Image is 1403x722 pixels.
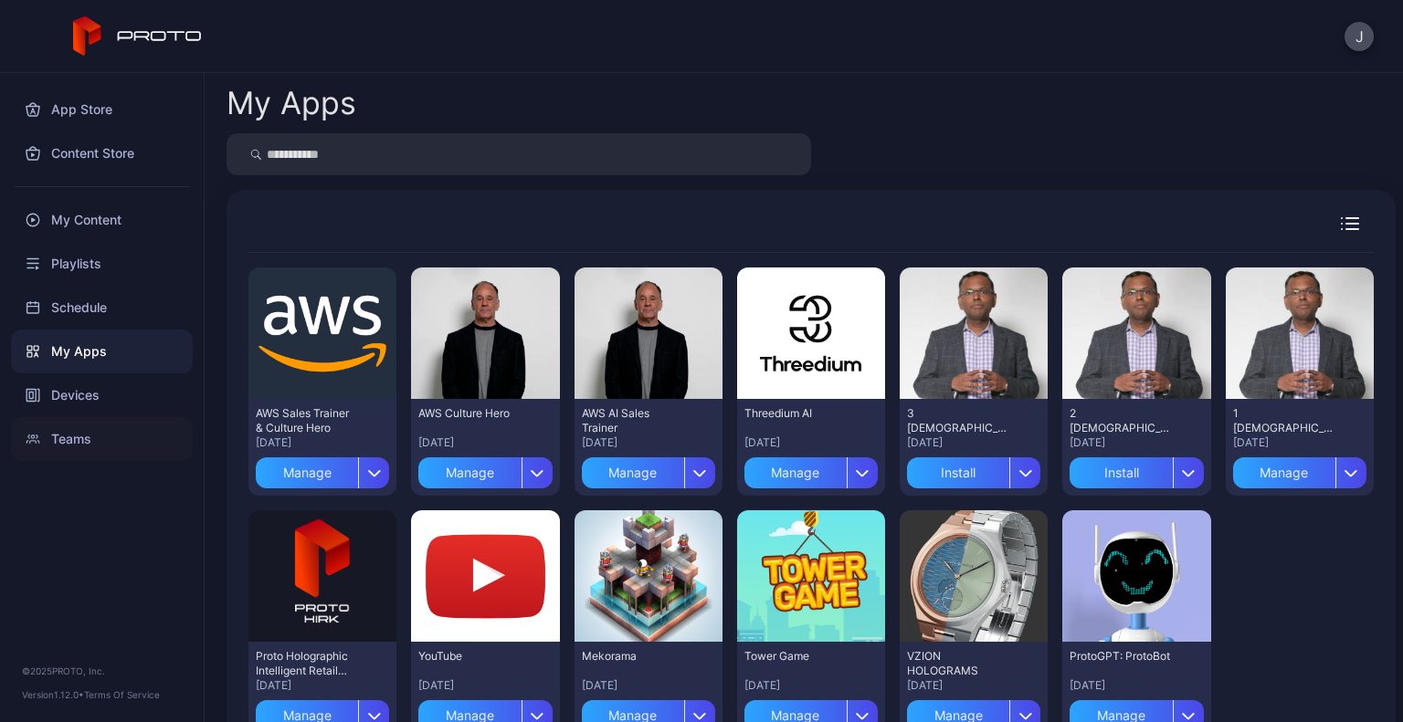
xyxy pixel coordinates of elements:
div: YouTube [418,649,519,664]
a: Playlists [11,242,193,286]
a: Schedule [11,286,193,330]
a: Content Store [11,131,193,175]
a: App Store [11,88,193,131]
div: Install [907,457,1009,488]
div: [DATE] [1070,435,1203,450]
div: [DATE] [418,435,552,450]
div: Threedium AI [744,406,845,421]
div: Manage [418,457,521,488]
div: [DATE] [256,678,389,693]
button: Manage [256,450,389,488]
button: Manage [1233,450,1366,488]
div: [DATE] [1233,435,1366,450]
span: Version 1.12.0 • [22,689,84,700]
div: AWS Culture Hero [418,406,519,421]
div: © 2025 PROTO, Inc. [22,664,182,678]
div: Tower Game [744,649,845,664]
div: Mekorama [582,649,682,664]
div: [DATE] [1070,678,1203,693]
div: AWS AI Sales Trainer [582,406,682,435]
div: My Apps [227,88,356,119]
div: [DATE] [744,435,878,450]
div: [DATE] [256,435,389,450]
button: Manage [744,450,878,488]
div: 2 Swami inno2025singapore2 [1070,406,1170,435]
div: [DATE] [907,435,1040,450]
div: 1 Swami inno2025singapore1 [1233,406,1334,435]
div: [DATE] [418,678,552,693]
a: My Apps [11,330,193,373]
a: Teams [11,417,193,461]
div: AWS Sales Trainer & Culture Hero [256,406,356,435]
div: Manage [582,457,684,488]
div: [DATE] [582,435,715,450]
button: J [1345,22,1374,51]
div: [DATE] [907,678,1040,693]
a: My Content [11,198,193,242]
div: Proto Holographic Intelligent Retail Kiosk (HIRK) [256,649,356,678]
button: Manage [418,450,552,488]
div: [DATE] [582,678,715,693]
button: Install [1070,450,1203,488]
div: 3 Swami inno2025singapore3 [907,406,1007,435]
div: Manage [1233,457,1335,488]
button: Install [907,450,1040,488]
div: ProtoGPT: ProtoBot [1070,649,1170,664]
div: VZION HOLOGRAMS [907,649,1007,678]
div: Manage [744,457,847,488]
a: Devices [11,373,193,417]
div: [DATE] [744,678,878,693]
div: Install [1070,457,1172,488]
button: Manage [582,450,715,488]
div: Manage [256,457,358,488]
a: Terms Of Service [84,689,160,700]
